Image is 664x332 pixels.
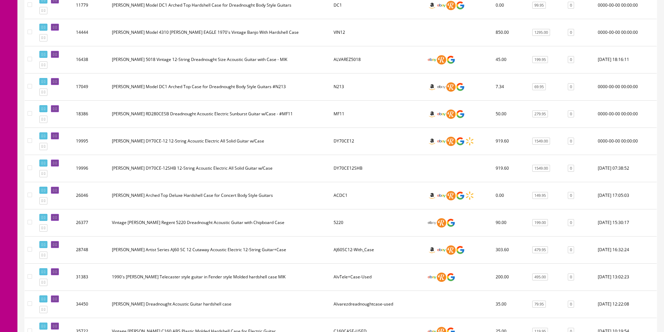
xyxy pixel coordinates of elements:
[493,236,528,263] td: 303.60
[532,110,548,118] a: 279.95
[493,291,528,318] td: 35.00
[493,46,528,73] td: 45.00
[568,192,574,199] a: 0
[427,109,437,119] img: amazon
[73,46,109,73] td: 16438
[446,82,456,92] img: reverb
[427,55,437,64] img: ebay
[331,100,425,128] td: MF11
[331,155,425,182] td: DY70CE12SHB
[595,209,657,236] td: 2021-03-09 15:30:17
[595,128,657,155] td: 0000-00-00 00:00:00
[427,1,437,10] img: amazon
[331,19,425,46] td: VIN12
[437,245,446,255] img: ebay
[493,209,528,236] td: 90.00
[595,19,657,46] td: 0000-00-00 00:00:00
[331,236,425,263] td: AJ60SC12-With_Case
[446,218,456,227] img: google_shopping
[568,301,574,308] a: 0
[73,155,109,182] td: 19996
[456,245,465,255] img: google_shopping
[427,137,437,146] img: amazon
[73,182,109,209] td: 26046
[568,29,574,36] a: 0
[73,19,109,46] td: 14444
[456,82,465,92] img: google_shopping
[532,192,548,199] a: 149.95
[109,19,331,46] td: Alvarez Yairi Model 4310 WHYTE EAGLE 1970's Vintage Banjo With Hardshell Case
[568,56,574,63] a: 0
[456,137,465,146] img: google_shopping
[493,19,528,46] td: 850.00
[568,165,574,172] a: 0
[109,46,331,73] td: Alvarez 5018 Vintage 12-String Dreadnought Size Acoustic Guitar with Case - MIK
[568,138,574,145] a: 0
[109,291,331,318] td: Alvarez Dreadnought Acoustic Guitar hardshell case
[437,137,446,146] img: ebay
[331,263,425,291] td: AlvTele+Case-Used
[568,246,574,254] a: 0
[532,273,548,281] a: 495.00
[331,182,425,209] td: ACDC1
[331,46,425,73] td: ALVAREZ5018
[532,138,550,145] a: 1549.00
[109,209,331,236] td: Vintage Alvarez Regent 5220 Dreadnought Acoustic Guitar with Chipboard Case
[595,236,657,263] td: 2021-11-15 16:32:24
[331,128,425,155] td: DY70CE12
[109,155,331,182] td: Alvarez Yairi DY70CE-12SHB 12-String Acoustic Electric All Solid Guitar w/Case
[331,291,425,318] td: Alvarezdreadnoughtcase-used
[493,182,528,209] td: 0.00
[532,83,546,91] a: 69.95
[331,73,425,100] td: N213
[446,272,456,282] img: google_shopping
[331,209,425,236] td: 5220
[109,100,331,128] td: Alvarez RD280CESB Dreadnought Acoustic Electric Sunburst Guitar w/Case - #MF11
[456,191,465,200] img: google_shopping
[437,55,446,64] img: reverb
[532,29,550,36] a: 1295.00
[446,55,456,64] img: google_shopping
[109,73,331,100] td: Alvarez Model DC1 Arched Top Case for Dreadnought Body Style Guitars #N213
[437,82,446,92] img: ebay
[73,73,109,100] td: 17049
[568,83,574,91] a: 0
[532,2,546,9] a: 99.95
[427,218,437,227] img: ebay
[446,1,456,10] img: reverb
[456,109,465,119] img: google_shopping
[437,109,446,119] img: ebay
[109,263,331,291] td: 1990's Alvarez Telecaster style guitar in Fender style Molded hardshell case MIK
[427,82,437,92] img: amazon
[595,73,657,100] td: 0000-00-00 00:00:00
[595,182,657,209] td: 2021-01-27 17:05:03
[532,165,550,172] a: 1549.00
[532,301,546,308] a: 79.95
[465,137,474,146] img: walmart
[73,263,109,291] td: 31383
[456,1,465,10] img: google_shopping
[73,209,109,236] td: 26377
[568,219,574,226] a: 0
[73,291,109,318] td: 34450
[73,128,109,155] td: 19995
[493,100,528,128] td: 50.00
[446,245,456,255] img: reverb
[493,263,528,291] td: 200.00
[568,2,574,9] a: 0
[109,128,331,155] td: Alvarez Yairi DY70CE-12 12-String Acoustic Electric All Solid Guitar w/Case
[493,73,528,100] td: 7.34
[446,191,456,200] img: reverb
[437,218,446,227] img: reverb
[73,100,109,128] td: 18386
[595,100,657,128] td: 0000-00-00 00:00:00
[595,155,657,182] td: 2019-05-16 07:38:52
[493,128,528,155] td: 919.60
[109,236,331,263] td: Alvarez Artist Series AJ60 SC 12 Cutaway Acoustic Electric 12-String Guitar+Case
[595,46,657,73] td: 2018-07-26 18:16:11
[568,273,574,281] a: 0
[427,191,437,200] img: amazon
[446,109,456,119] img: reverb
[568,110,574,118] a: 0
[437,1,446,10] img: ebay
